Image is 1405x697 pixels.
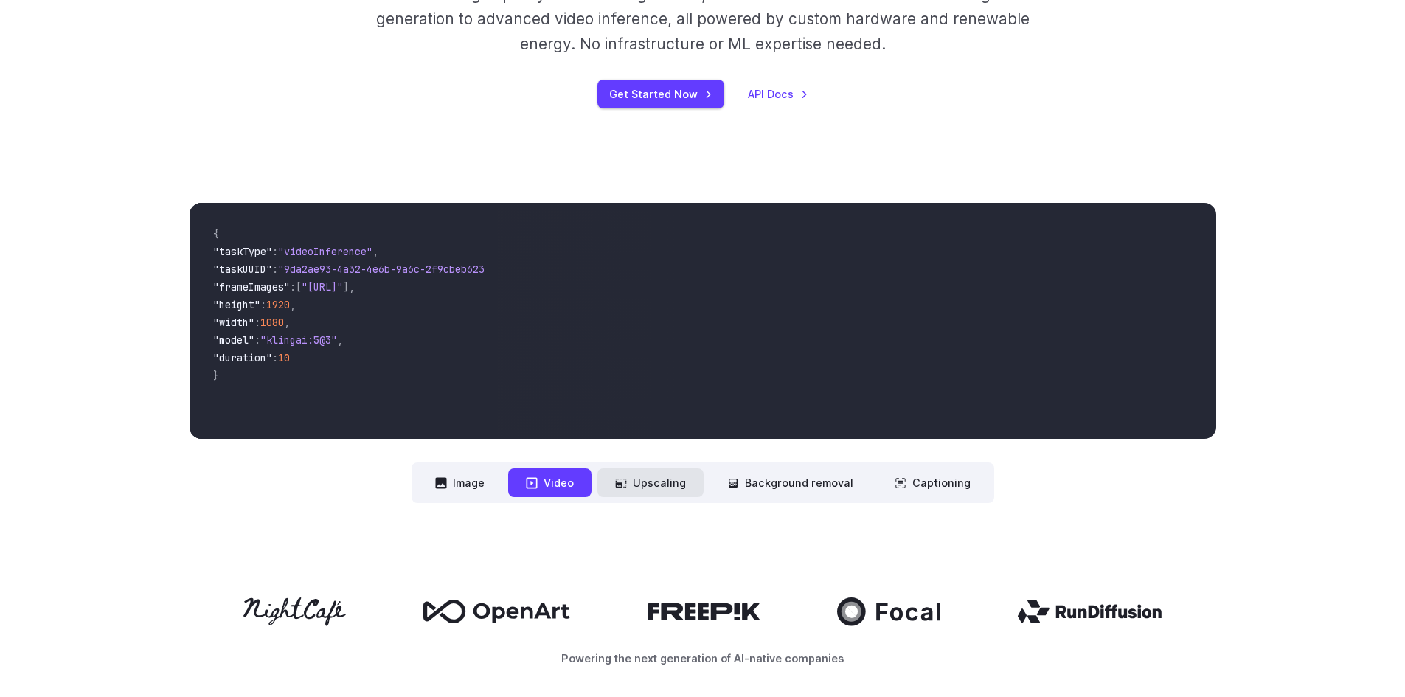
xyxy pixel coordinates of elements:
[254,316,260,329] span: :
[213,298,260,311] span: "height"
[213,263,272,276] span: "taskUUID"
[290,298,296,311] span: ,
[278,263,502,276] span: "9da2ae93-4a32-4e6b-9a6c-2f9cbeb62301"
[213,245,272,258] span: "taskType"
[349,280,355,294] span: ,
[213,351,272,364] span: "duration"
[190,650,1216,667] p: Powering the next generation of AI-native companies
[343,280,349,294] span: ]
[710,468,871,497] button: Background removal
[877,468,988,497] button: Captioning
[260,298,266,311] span: :
[508,468,592,497] button: Video
[372,245,378,258] span: ,
[284,316,290,329] span: ,
[290,280,296,294] span: :
[597,468,704,497] button: Upscaling
[272,245,278,258] span: :
[266,298,290,311] span: 1920
[417,468,502,497] button: Image
[278,245,372,258] span: "videoInference"
[254,333,260,347] span: :
[302,280,343,294] span: "[URL]"
[272,351,278,364] span: :
[296,280,302,294] span: [
[213,316,254,329] span: "width"
[748,86,808,103] a: API Docs
[337,333,343,347] span: ,
[213,333,254,347] span: "model"
[597,80,724,108] a: Get Started Now
[260,316,284,329] span: 1080
[278,351,290,364] span: 10
[260,333,337,347] span: "klingai:5@3"
[213,280,290,294] span: "frameImages"
[213,369,219,382] span: }
[272,263,278,276] span: :
[213,227,219,240] span: {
